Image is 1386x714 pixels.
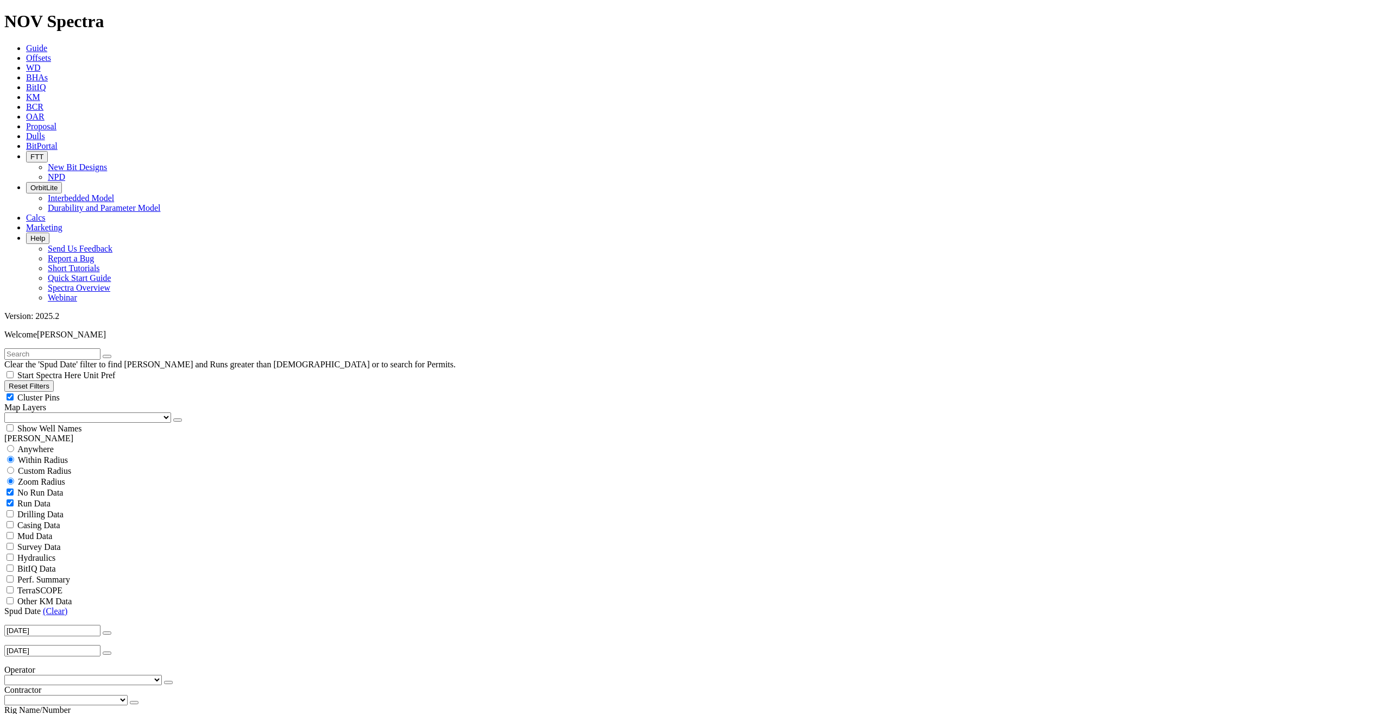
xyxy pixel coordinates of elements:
a: (Clear) [43,606,67,616]
a: Spectra Overview [48,283,110,292]
span: Other KM Data [17,597,72,606]
a: Calcs [26,213,46,222]
div: [PERSON_NAME] [4,434,1382,443]
a: Offsets [26,53,51,62]
input: Search [4,348,100,360]
span: FTT [30,153,43,161]
span: Anywhere [17,444,54,454]
a: Quick Start Guide [48,273,111,283]
a: BHAs [26,73,48,82]
a: Guide [26,43,47,53]
span: OrbitLite [30,184,58,192]
span: Unit Pref [83,371,115,380]
span: Drilling Data [17,510,64,519]
input: After [4,625,100,636]
a: KM [26,92,40,102]
h1: NOV Spectra [4,11,1382,32]
a: Dulls [26,131,45,141]
a: Interbedded Model [48,193,114,203]
div: Version: 2025.2 [4,311,1382,321]
span: Show Well Names [17,424,81,433]
span: BitIQ Data [17,564,56,573]
span: Operator [4,665,35,674]
span: Casing Data [17,521,60,530]
span: Mud Data [17,531,52,541]
filter-controls-checkbox: TerraSCOPE Data [4,585,1382,596]
a: Report a Bug [48,254,94,263]
input: Before [4,645,100,656]
filter-controls-checkbox: Hydraulics Analysis [4,552,1382,563]
span: Perf. Summary [17,575,70,584]
input: Start Spectra Here [7,371,14,378]
filter-controls-checkbox: TerraSCOPE Data [4,596,1382,606]
span: Map Layers [4,403,46,412]
span: Within Radius [18,455,68,465]
button: FTT [26,151,48,162]
a: New Bit Designs [48,162,107,172]
button: Help [26,233,49,244]
button: OrbitLite [26,182,62,193]
span: Spud Date [4,606,41,616]
a: NPD [48,172,65,181]
a: Send Us Feedback [48,244,112,253]
a: BitPortal [26,141,58,151]
span: [PERSON_NAME] [37,330,106,339]
span: TerraSCOPE [17,586,62,595]
span: Survey Data [17,542,61,552]
span: Custom Radius [18,466,71,475]
a: Durability and Parameter Model [48,203,161,212]
span: Clear the 'Spud Date' filter to find [PERSON_NAME] and Runs greater than [DEMOGRAPHIC_DATA] or to... [4,360,456,369]
button: Reset Filters [4,380,54,392]
a: BCR [26,102,43,111]
a: WD [26,63,41,72]
span: Contractor [4,685,41,694]
span: Run Data [17,499,51,508]
span: Hydraulics [17,553,55,562]
span: Start Spectra Here [17,371,81,380]
a: Proposal [26,122,56,131]
span: Help [30,234,45,242]
p: Welcome [4,330,1382,340]
filter-controls-checkbox: Performance Summary [4,574,1382,585]
span: Zoom Radius [18,477,65,486]
a: Short Tutorials [48,264,100,273]
a: BitIQ [26,83,46,92]
a: Webinar [48,293,77,302]
a: OAR [26,112,45,121]
span: Cluster Pins [17,393,60,402]
a: Marketing [26,223,62,232]
span: No Run Data [17,488,63,497]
